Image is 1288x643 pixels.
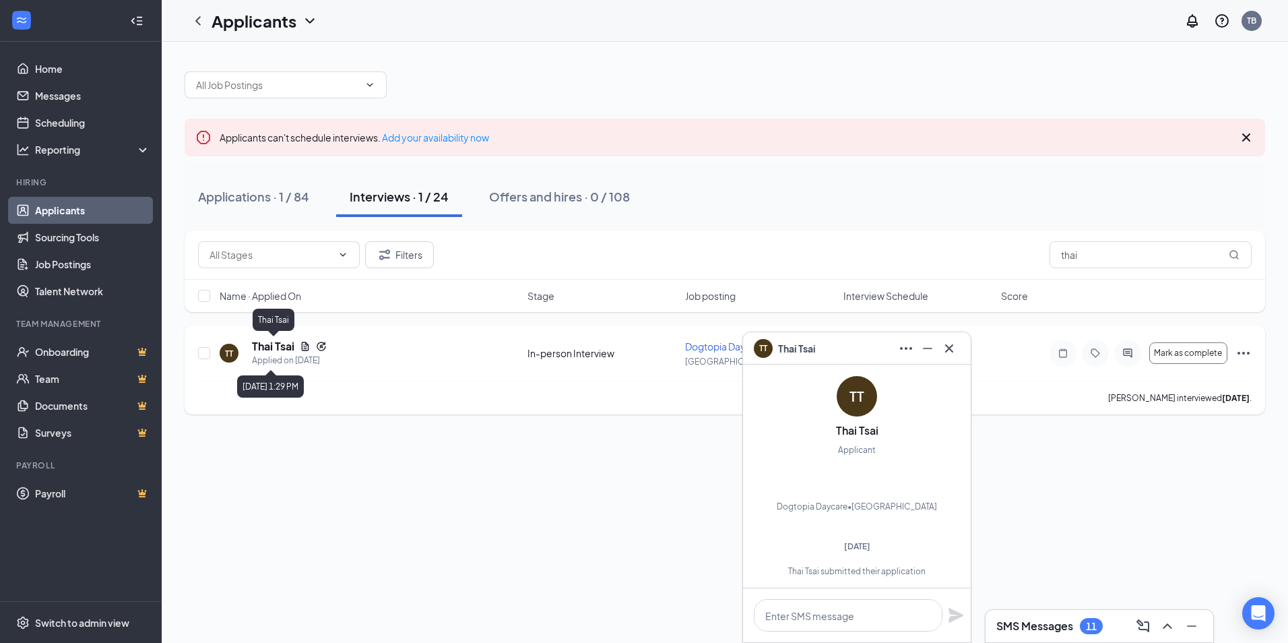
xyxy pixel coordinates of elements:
svg: QuestionInfo [1214,13,1230,29]
div: Team Management [16,318,148,330]
a: Talent Network [35,278,150,305]
a: Messages [35,82,150,109]
div: Thai Tsai submitted their application [754,565,959,577]
button: Ellipses [895,338,917,359]
span: Interview Schedule [843,289,928,303]
a: Add your availability now [382,131,489,144]
input: All Job Postings [196,78,359,92]
h5: Thai Tsai [252,339,294,354]
div: TT [849,387,864,406]
button: ChevronUp [1157,615,1178,637]
input: All Stages [210,247,332,262]
div: Payroll [16,460,148,471]
div: Offers and hires · 0 / 108 [489,188,630,205]
span: Score [1001,289,1028,303]
h3: Thai Tsai [836,423,878,438]
p: [PERSON_NAME] interviewed . [1108,392,1252,404]
div: TB [1247,15,1256,26]
svg: Ellipses [1235,345,1252,361]
svg: Settings [16,616,30,630]
span: Stage [527,289,554,303]
div: Interviews · 1 / 24 [350,188,449,205]
svg: ChevronDown [364,80,375,90]
div: In-person Interview [527,346,677,360]
a: Scheduling [35,109,150,136]
a: Sourcing Tools [35,224,150,251]
button: Cross [938,338,960,359]
a: Applicants [35,197,150,224]
span: Name · Applied On [220,289,301,303]
svg: ComposeMessage [1135,618,1151,634]
a: PayrollCrown [35,480,150,507]
div: Thai Tsai [253,309,294,331]
a: Home [35,55,150,82]
b: [DATE] [1222,393,1250,403]
svg: Note [1055,348,1071,359]
button: Minimize [917,338,938,359]
button: Filter Filters [365,241,434,268]
svg: Cross [941,340,957,357]
svg: Reapply [316,341,327,352]
h1: Applicants [212,9,296,32]
a: SurveysCrown [35,419,150,446]
svg: WorkstreamLogo [15,13,28,27]
svg: Analysis [16,143,30,156]
div: Reporting [35,143,151,156]
a: Job Postings [35,251,150,278]
div: [DATE] 1:29 PM [237,375,304,398]
span: Thai Tsai [778,341,816,356]
div: Switch to admin view [35,616,129,630]
svg: ActiveChat [1120,348,1136,359]
svg: Filter [377,247,393,263]
svg: ChevronUp [1159,618,1176,634]
input: Search in interviews [1050,241,1252,268]
svg: Notifications [1184,13,1200,29]
p: [GEOGRAPHIC_DATA] [685,356,835,367]
svg: Collapse [130,14,143,28]
svg: Error [195,129,212,146]
div: Applicant [838,443,876,457]
span: Mark as complete [1154,348,1222,358]
button: Mark as complete [1149,342,1227,364]
div: TT [225,348,233,359]
svg: Ellipses [898,340,914,357]
svg: Plane [948,607,964,623]
div: 11 [1086,621,1097,632]
div: Applied on [DATE] [252,354,327,367]
svg: ChevronDown [337,249,348,260]
h3: SMS Messages [996,619,1073,634]
svg: ChevronLeft [190,13,206,29]
svg: Minimize [920,340,936,357]
button: ComposeMessage [1132,615,1154,637]
span: [DATE] [844,541,870,551]
span: Job posting [685,289,736,303]
svg: Document [300,341,311,352]
a: DocumentsCrown [35,392,150,419]
svg: MagnifyingGlass [1229,249,1239,260]
svg: ChevronDown [302,13,318,29]
div: Applications · 1 / 84 [198,188,309,205]
a: TeamCrown [35,365,150,392]
div: Open Intercom Messenger [1242,597,1275,630]
button: Minimize [1181,615,1202,637]
svg: Minimize [1184,618,1200,634]
svg: Cross [1238,129,1254,146]
a: OnboardingCrown [35,338,150,365]
span: Applicants can't schedule interviews. [220,131,489,144]
svg: Tag [1087,348,1103,359]
span: Dogtopia Daycare [685,340,766,353]
div: Hiring [16,177,148,188]
div: Dogtopia Daycare • [GEOGRAPHIC_DATA] [777,500,937,514]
